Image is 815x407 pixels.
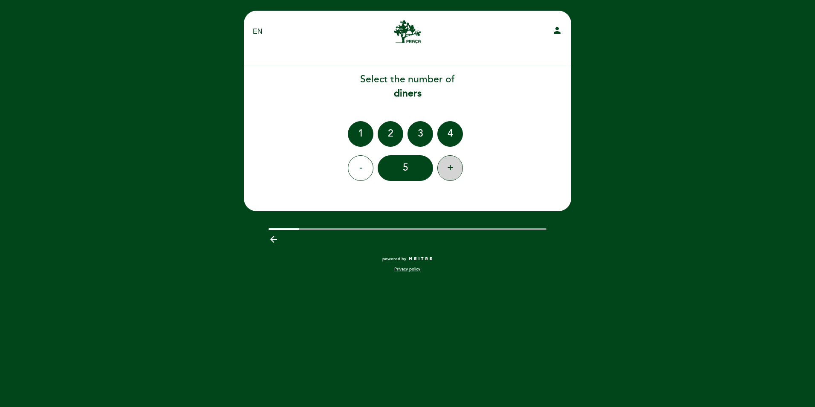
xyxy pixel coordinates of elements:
[378,155,433,181] div: 5
[394,266,420,272] a: Privacy policy
[552,25,562,38] button: person
[354,20,461,44] a: [GEOGRAPHIC_DATA]
[378,121,403,147] div: 2
[269,234,279,244] i: arrow_backward
[408,257,433,261] img: MEITRE
[552,25,562,35] i: person
[407,121,433,147] div: 3
[437,121,463,147] div: 4
[382,256,406,262] span: powered by
[348,155,373,181] div: -
[437,155,463,181] div: +
[382,256,433,262] a: powered by
[394,87,422,99] b: diners
[243,73,572,101] div: Select the number of
[348,121,373,147] div: 1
